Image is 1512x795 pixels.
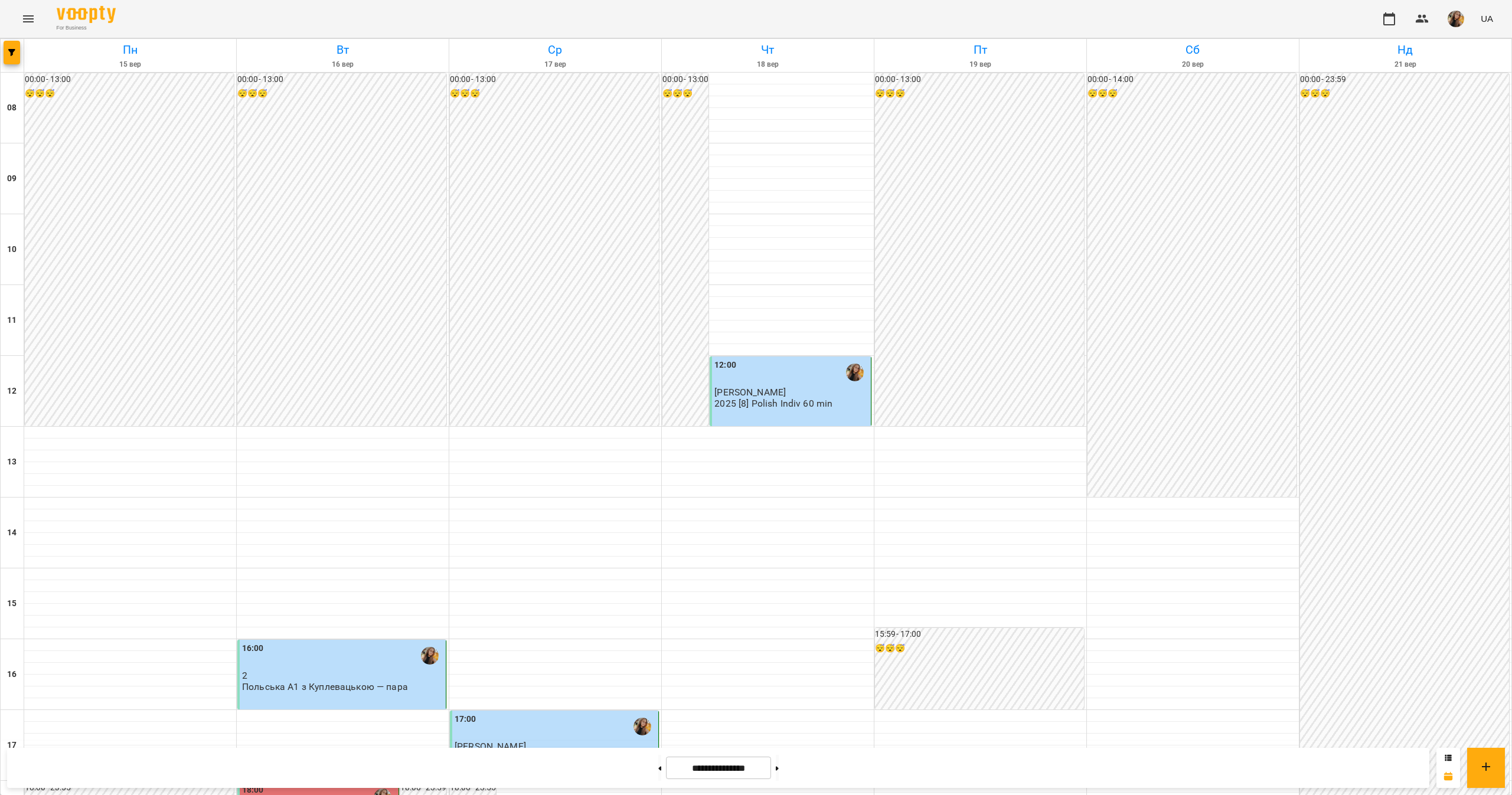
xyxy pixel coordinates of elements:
h6: Ср [451,41,659,59]
h6: 09 [7,172,17,185]
h6: 15 вер [26,59,234,70]
h6: 16 [7,668,17,681]
h6: 00:00 - 13:00 [237,73,446,86]
h6: 😴😴😴 [1300,87,1509,100]
label: 17:00 [455,713,476,726]
h6: 17 [7,739,17,752]
h6: 21 вер [1301,59,1510,70]
img: 2d1d2c17ffccc5d6363169c503fcce50.jpg [1448,11,1464,27]
h6: 10 [7,243,17,256]
h6: 00:00 - 13:00 [875,73,1084,86]
button: Menu [14,5,43,33]
img: Куплевацька Олександра Іванівна (п) [421,647,439,665]
h6: Сб [1089,41,1297,59]
h6: 😴😴😴 [450,87,659,100]
h6: 13 [7,456,17,469]
h6: Вт [239,41,447,59]
img: Voopty Logo [57,6,116,23]
img: Куплевацька Олександра Іванівна (п) [846,364,864,381]
h6: 15:59 - 17:00 [875,628,1084,641]
h6: 00:00 - 13:00 [450,73,659,86]
h6: 20 вер [1089,59,1297,70]
h6: 😴😴😴 [875,642,1084,655]
h6: 😴😴😴 [237,87,446,100]
h6: 😴😴😴 [662,87,708,100]
h6: 08 [7,102,17,114]
span: For Business [57,24,116,32]
span: UA [1481,12,1493,25]
h6: 18 вер [664,59,872,70]
h6: 00:00 - 13:00 [25,73,234,86]
p: 2 [242,670,443,681]
h6: 00:00 - 14:00 [1088,73,1297,86]
h6: 00:00 - 23:59 [1300,73,1509,86]
img: Куплевацька Олександра Іванівна (п) [633,718,651,735]
h6: Чт [664,41,872,59]
p: 2025 [8] Polish Indiv 60 min [714,398,832,408]
label: 16:00 [242,642,264,655]
h6: Нд [1301,41,1510,59]
p: Польська А1 з Куплевацькою — пара [242,682,408,692]
h6: Пт [876,41,1085,59]
h6: 😴😴😴 [1088,87,1297,100]
h6: 😴😴😴 [875,87,1084,100]
h6: 14 [7,526,17,539]
h6: 19 вер [876,59,1085,70]
h6: 11 [7,314,17,327]
label: 12:00 [714,359,736,372]
h6: 12 [7,385,17,398]
span: [PERSON_NAME] [714,387,786,398]
h6: 17 вер [451,59,659,70]
button: UA [1476,8,1498,30]
h6: 15 [7,597,17,610]
h6: Пн [26,41,234,59]
h6: 00:00 - 13:00 [662,73,708,86]
h6: 16 вер [239,59,447,70]
h6: 😴😴😴 [25,87,234,100]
